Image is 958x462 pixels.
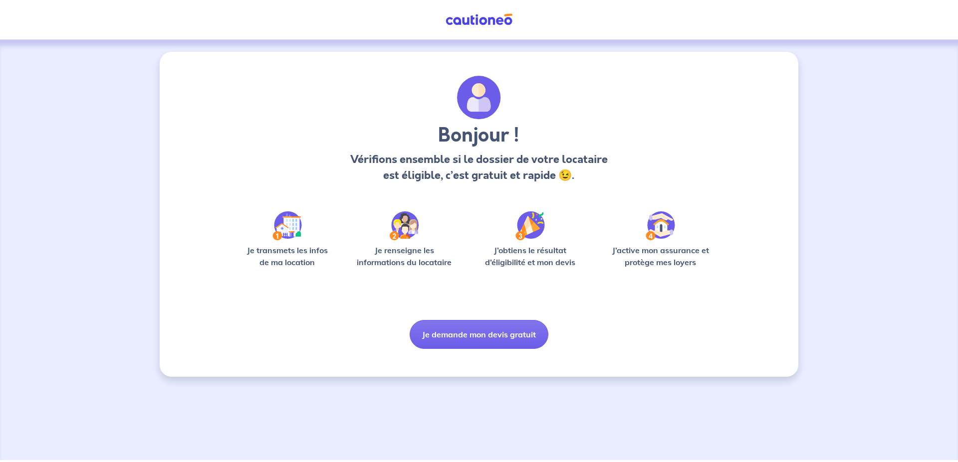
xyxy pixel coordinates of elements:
img: /static/bfff1cf634d835d9112899e6a3df1a5d/Step-4.svg [646,211,675,240]
p: Vérifions ensemble si le dossier de votre locataire est éligible, c’est gratuit et rapide 😉. [347,152,610,183]
button: Je demande mon devis gratuit [410,320,548,349]
p: Je renseigne les informations du locataire [351,244,458,268]
img: /static/90a569abe86eec82015bcaae536bd8e6/Step-1.svg [272,211,302,240]
img: /static/c0a346edaed446bb123850d2d04ad552/Step-2.svg [390,211,419,240]
img: archivate [457,76,501,120]
p: J’active mon assurance et protège mes loyers [602,244,718,268]
p: Je transmets les infos de ma location [239,244,335,268]
img: Cautioneo [442,13,516,26]
p: J’obtiens le résultat d’éligibilité et mon devis [474,244,587,268]
h3: Bonjour ! [347,124,610,148]
img: /static/f3e743aab9439237c3e2196e4328bba9/Step-3.svg [515,211,545,240]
